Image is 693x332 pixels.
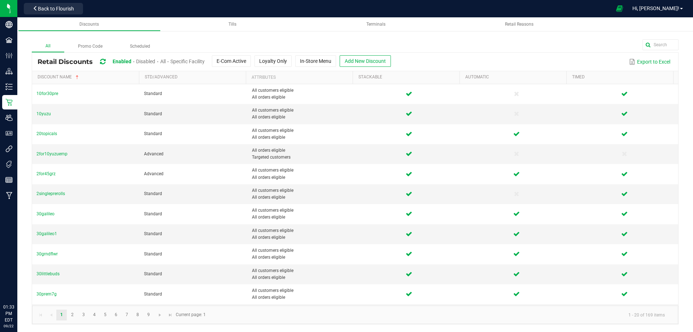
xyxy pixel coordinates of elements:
[145,74,243,80] a: Std/AdvancedSortable
[627,56,672,68] button: Export to Excel
[143,310,154,320] a: Page 9
[212,55,251,67] button: E-Com Active
[36,171,56,176] span: 2for45grz
[358,74,457,80] a: StackableSortable
[24,3,83,14] button: Back to Flourish
[5,161,13,168] inline-svg: Tags
[295,55,336,67] button: In-Store Menu
[210,309,671,321] kendo-pager-info: 1 - 20 of 169 items
[5,21,13,28] inline-svg: Company
[5,130,13,137] inline-svg: User Roles
[252,147,351,154] span: All orders eligible
[89,310,100,320] a: Page 4
[252,107,351,114] span: All customers eligible
[144,191,162,196] span: Standard
[157,312,163,318] span: Go to the next page
[38,74,136,80] a: Discount NameSortable
[7,274,29,296] iframe: Resource center
[340,55,391,67] button: Add New Discount
[100,310,110,320] a: Page 5
[78,310,89,320] a: Page 3
[5,68,13,75] inline-svg: Distribution
[252,167,351,174] span: All customers eligible
[144,171,164,176] span: Advanced
[3,323,14,329] p: 09/22
[36,251,58,256] span: 30grndflwr
[252,174,351,181] span: All orders eligible
[165,310,176,320] a: Go to the last page
[144,91,162,96] span: Standard
[122,310,132,320] a: Page 7
[252,254,351,261] span: All orders eligible
[252,214,351,221] span: All orders eligible
[36,151,67,156] span: 2for10yuzuemp
[56,310,67,320] a: Page 1
[252,154,351,161] span: Targeted customers
[116,41,164,52] label: Scheduled
[111,310,121,320] a: Page 6
[32,306,678,324] kendo-pager: Current page: 1
[136,59,155,64] span: Disabled
[5,176,13,184] inline-svg: Reports
[38,6,74,12] span: Back to Flourish
[5,83,13,90] inline-svg: Inventory
[36,111,51,116] span: 10yuzu
[38,55,396,69] div: Retail Discounts
[611,1,628,16] span: Open Ecommerce Menu
[5,99,13,106] inline-svg: Retail
[36,131,57,136] span: 20topicals
[252,234,351,241] span: All orders eligible
[252,87,351,94] span: All customers eligible
[144,211,162,216] span: Standard
[144,111,162,116] span: Standard
[252,294,351,301] span: All orders eligible
[3,304,14,323] p: 01:33 PM EDT
[160,59,166,64] span: All
[572,74,670,80] a: TimedSortable
[252,134,351,141] span: All orders eligible
[32,40,64,52] label: All
[5,192,13,199] inline-svg: Manufacturing
[132,310,143,320] a: Page 8
[36,231,57,236] span: 30galileo1
[252,114,351,121] span: All orders eligible
[79,22,99,27] span: Discounts
[252,267,351,274] span: All customers eligible
[252,247,351,254] span: All customers eligible
[36,91,58,96] span: 10for30pre
[632,5,679,11] span: Hi, [PERSON_NAME]!
[5,36,13,44] inline-svg: Facilities
[505,22,533,27] span: Retail Reasons
[36,191,65,196] span: 2singleprerolls
[144,251,162,256] span: Standard
[254,55,292,67] button: Loyalty Only
[144,131,162,136] span: Standard
[642,39,679,50] input: Search
[144,231,162,236] span: Standard
[5,52,13,59] inline-svg: Configuration
[252,94,351,101] span: All orders eligible
[74,74,80,80] span: Sortable
[167,312,173,318] span: Go to the last page
[144,271,162,276] span: Standard
[5,145,13,152] inline-svg: Integrations
[64,41,116,52] label: Promo Code
[345,58,386,64] span: Add New Discount
[36,271,60,276] span: 30littlebuds
[465,74,563,80] a: AutomaticSortable
[144,151,164,156] span: Advanced
[170,59,205,64] span: Specific Facility
[252,227,351,234] span: All customers eligible
[144,292,162,297] span: Standard
[252,187,351,194] span: All customers eligible
[246,71,353,84] th: Attributes
[366,22,385,27] span: Terminals
[228,22,236,27] span: Tills
[252,287,351,294] span: All customers eligible
[113,59,131,64] span: Enabled
[67,310,78,320] a: Page 2
[252,127,351,134] span: All customers eligible
[252,194,351,201] span: All orders eligible
[5,114,13,121] inline-svg: Users
[252,274,351,281] span: All orders eligible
